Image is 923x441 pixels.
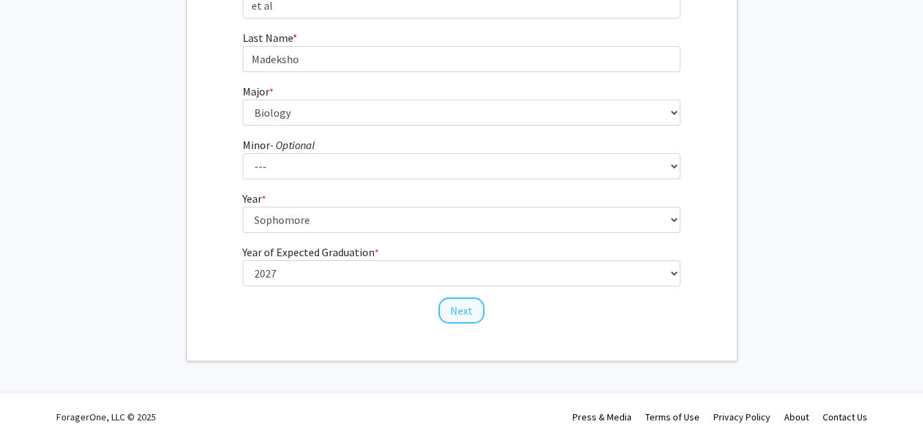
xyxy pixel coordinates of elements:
[243,83,274,100] label: Major
[243,31,293,45] span: Last Name
[270,138,315,152] i: - Optional
[10,379,58,431] iframe: Chat
[56,393,156,441] div: ForagerOne, LLC © 2025
[243,137,315,153] label: Minor
[713,411,770,423] a: Privacy Policy
[823,411,867,423] a: Contact Us
[784,411,809,423] a: About
[243,244,379,260] label: Year of Expected Graduation
[572,411,632,423] a: Press & Media
[243,190,266,207] label: Year
[645,411,700,423] a: Terms of Use
[438,297,485,324] button: Next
